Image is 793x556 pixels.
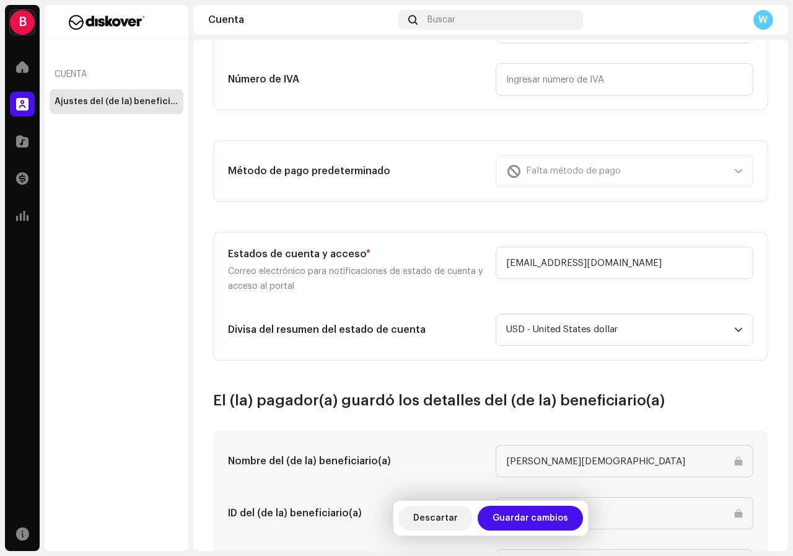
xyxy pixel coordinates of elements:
[478,506,583,531] button: Guardar cambios
[228,264,486,294] p: Correo electrónico para notificaciones de estado de cuenta y acceso al portal
[493,506,568,531] span: Guardar cambios
[496,247,753,279] input: Ingrese correo electrónico
[753,10,773,30] div: W
[50,60,183,89] re-a-nav-header: Cuenta
[213,391,768,410] h3: El (la) pagador(a) guardó los detalles del (de la) beneficiario(a)
[228,72,486,87] h5: Número de IVA
[208,15,393,25] div: Cuenta
[55,97,178,107] div: Ajustes del (de la) beneficiario(a)
[228,322,486,337] h5: Divisa del resumen del estado de cuenta
[50,89,183,114] re-m-nav-item: Ajustes del (de la) beneficiario(a)
[228,164,486,179] h5: Método de pago predeterminado
[228,454,486,469] h5: Nombre del (de la) beneficiario(a)
[228,247,486,262] h5: Estados de cuenta y acceso
[506,314,734,345] span: USD - United States dollar
[10,10,35,35] div: B
[496,497,753,529] input: —
[228,506,486,521] h5: ID del (de la) beneficiario(a)
[398,506,473,531] button: Descartar
[413,506,458,531] span: Descartar
[734,314,743,345] div: dropdown trigger
[427,15,455,25] span: Buscar
[496,63,753,95] input: Ingresar número de IVA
